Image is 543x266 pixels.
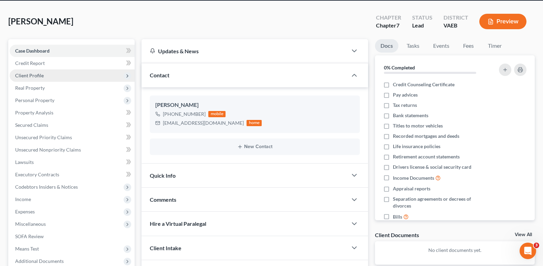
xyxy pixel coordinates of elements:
a: Tasks [401,39,425,53]
span: Codebtors Insiders & Notices [15,184,78,190]
div: Updates & News [150,47,339,55]
span: Expenses [15,209,35,214]
a: Fees [458,39,480,53]
span: Bank statements [393,112,428,119]
span: Credit Counseling Certificate [393,81,455,88]
button: New Contact [155,144,354,149]
strong: 0% Completed [384,65,415,70]
a: Secured Claims [10,119,135,131]
span: [PERSON_NAME] [8,16,73,26]
span: Hire a Virtual Paralegal [150,220,206,227]
a: Events [428,39,455,53]
a: Lawsuits [10,156,135,168]
a: Credit Report [10,57,135,69]
a: Timer [482,39,507,53]
iframe: Intercom live chat [520,243,536,259]
span: Credit Report [15,60,45,66]
a: Executory Contracts [10,168,135,181]
span: Appraisal reports [393,185,430,192]
span: Case Dashboard [15,48,50,54]
span: Separation agreements or decrees of divorces [393,196,489,209]
span: Unsecured Nonpriority Claims [15,147,81,153]
span: Lawsuits [15,159,34,165]
span: Property Analysis [15,110,53,115]
span: Client Intake [150,245,181,251]
span: Drivers license & social security card [393,164,471,170]
span: Client Profile [15,73,44,78]
span: Real Property [15,85,45,91]
a: Unsecured Priority Claims [10,131,135,144]
span: Secured Claims [15,122,48,128]
div: VAEB [443,22,468,30]
span: Recorded mortgages and deeds [393,133,459,140]
span: Life insurance policies [393,143,440,150]
span: Bills [393,213,402,220]
div: Chapter [376,14,401,22]
span: Tax returns [393,102,417,109]
span: Contact [150,72,169,78]
span: Personal Property [15,97,54,103]
span: SOFA Review [15,233,44,239]
span: 3 [534,243,539,248]
span: Comments [150,196,176,203]
span: Retirement account statements [393,153,460,160]
div: mobile [208,111,226,117]
button: Preview [479,14,526,29]
a: Unsecured Nonpriority Claims [10,144,135,156]
div: District [443,14,468,22]
a: Case Dashboard [10,45,135,57]
a: Docs [375,39,398,53]
span: Additional Documents [15,258,64,264]
span: Income [15,196,31,202]
span: Titles to motor vehicles [393,122,443,129]
div: home [247,120,262,126]
span: 7 [396,22,399,29]
a: Property Analysis [10,107,135,119]
div: Client Documents [375,231,419,239]
div: [PHONE_NUMBER] [163,111,206,118]
span: Miscellaneous [15,221,46,227]
div: Status [412,14,432,22]
a: View All [515,232,532,237]
a: SOFA Review [10,230,135,243]
p: No client documents yet. [380,247,529,254]
span: Income Documents [393,175,434,181]
span: Pay advices [393,91,418,98]
div: [PERSON_NAME] [155,101,354,109]
span: Executory Contracts [15,171,59,177]
span: Means Test [15,246,39,252]
span: Quick Info [150,172,176,179]
div: Chapter [376,22,401,30]
div: [EMAIL_ADDRESS][DOMAIN_NAME] [163,120,244,126]
div: Lead [412,22,432,30]
span: Unsecured Priority Claims [15,134,72,140]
